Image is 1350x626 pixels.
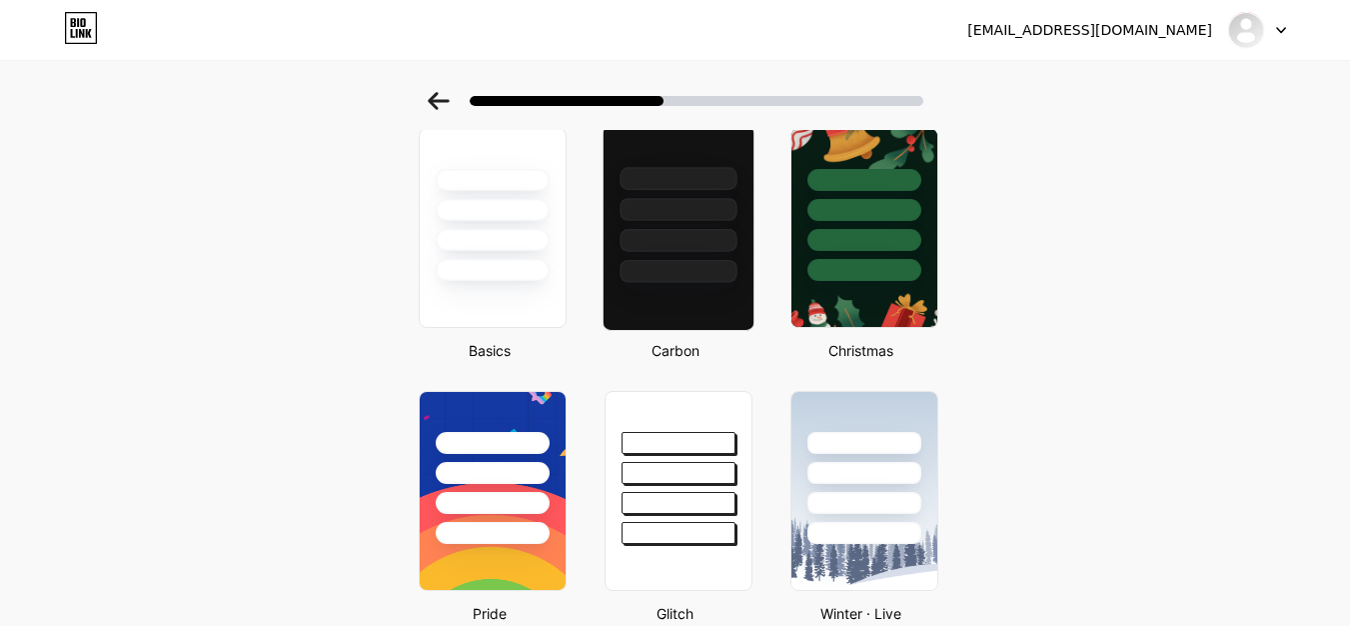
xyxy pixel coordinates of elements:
[967,20,1212,41] div: [EMAIL_ADDRESS][DOMAIN_NAME]
[784,340,938,361] div: Christmas
[1227,11,1265,49] img: ssolassola
[599,603,752,624] div: Glitch
[413,340,567,361] div: Basics
[413,603,567,624] div: Pride
[784,603,938,624] div: Winter · Live
[599,340,752,361] div: Carbon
